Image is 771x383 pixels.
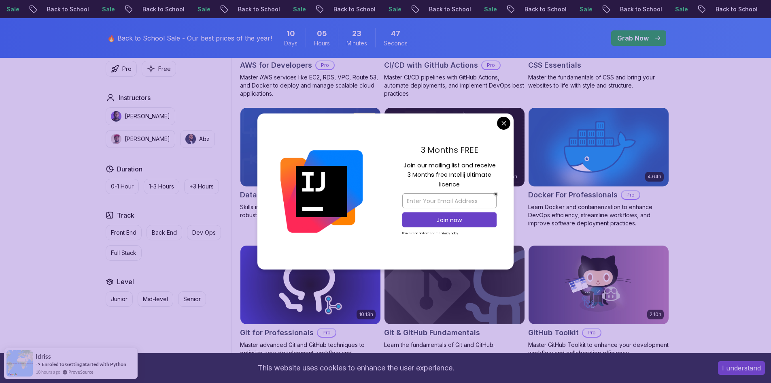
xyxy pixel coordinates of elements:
p: Back to School [40,5,96,13]
button: instructor img[PERSON_NAME] [106,107,175,125]
img: instructor img [111,134,121,144]
span: 5 Hours [317,28,327,39]
button: instructor imgAbz [180,130,215,148]
p: Grab Now [617,33,649,43]
p: Junior [111,295,127,303]
button: Accept cookies [718,361,765,375]
p: Sale [573,5,599,13]
h2: AWS for Developers [240,60,312,71]
p: 🔥 Back to School Sale - Our best prices of the year! [107,33,272,43]
img: GitHub Toolkit card [529,246,669,324]
p: Master AWS services like EC2, RDS, VPC, Route 53, and Docker to deploy and manage scalable cloud ... [240,73,381,98]
p: Master advanced Git and GitHub techniques to optimize your development workflow and collaboration... [240,341,381,365]
a: ProveSource [68,368,93,375]
p: +3 Hours [189,182,214,190]
img: provesource social proof notification image [6,350,33,377]
p: Sale [382,5,408,13]
span: idriss [36,353,51,360]
p: Senior [183,295,201,303]
p: Full Stack [111,249,136,257]
button: Pro [106,61,137,77]
a: Git for Professionals card10.13hGit for ProfessionalsProMaster advanced Git and GitHub techniques... [240,245,381,365]
p: Skills in database design and SQL for efficient, robust backend development [240,203,381,219]
p: Sale [96,5,121,13]
p: 10.13h [359,311,373,318]
p: Back to School [709,5,764,13]
span: Minutes [346,39,367,47]
a: Enroled to Getting Started with Python [42,361,126,367]
p: 0-1 Hour [111,182,134,190]
h2: Database Design & Implementation [240,189,358,201]
button: Senior [178,291,206,307]
p: Free [158,65,171,73]
p: Back to School [614,5,669,13]
button: instructor img[PERSON_NAME] [106,130,175,148]
p: Pro [318,329,336,337]
h2: Level [117,277,134,287]
img: instructor img [185,134,196,144]
a: Docker for Java Developers card1.45hDocker for Java DevelopersProMaster Docker to containerize an... [384,107,525,235]
p: Abz [199,135,210,143]
span: 23 Minutes [352,28,361,39]
p: Back to School [518,5,573,13]
img: instructor img [111,111,121,122]
a: Git & GitHub Fundamentals cardGit & GitHub FundamentalsLearn the fundamentals of Git and GitHub. [384,245,525,349]
p: Learn Docker and containerization to enhance DevOps efficiency, streamline workflows, and improve... [528,203,669,227]
button: Free [142,61,176,77]
p: Back End [152,229,177,237]
p: Pro [482,61,500,69]
img: Docker for Java Developers card [384,108,525,186]
h2: Docker For Professionals [528,189,618,201]
p: Front End [111,229,136,237]
h2: GitHub Toolkit [528,327,579,338]
span: Seconds [384,39,408,47]
p: Pro [583,329,601,337]
p: Dev Ops [192,229,216,237]
button: Back End [147,225,182,240]
img: Docker For Professionals card [529,108,669,186]
p: Mid-level [143,295,168,303]
img: Git & GitHub Fundamentals card [384,246,525,324]
button: Dev Ops [187,225,221,240]
button: Full Stack [106,245,142,261]
h2: Git & GitHub Fundamentals [384,327,480,338]
img: Database Design & Implementation card [240,108,380,186]
p: 2.10h [650,311,661,318]
a: Docker For Professionals card4.64hDocker For ProfessionalsProLearn Docker and containerization to... [528,107,669,227]
h2: Duration [117,164,142,174]
button: +3 Hours [184,179,219,194]
h2: Instructors [119,93,151,103]
button: Front End [106,225,142,240]
p: Sale [191,5,217,13]
div: This website uses cookies to enhance the user experience. [6,359,706,377]
a: GitHub Toolkit card2.10hGitHub ToolkitProMaster GitHub Toolkit to enhance your development workfl... [528,245,669,357]
button: 0-1 Hour [106,179,139,194]
p: Back to School [232,5,287,13]
p: Sale [287,5,312,13]
p: Learn the fundamentals of Git and GitHub. [384,341,525,349]
p: Back to School [136,5,191,13]
button: Junior [106,291,133,307]
p: Back to School [327,5,382,13]
span: -> [36,361,41,367]
img: Git for Professionals card [240,246,380,324]
h2: Track [117,210,134,220]
p: Master the fundamentals of CSS and bring your websites to life with style and structure. [528,73,669,90]
button: Mid-level [138,291,173,307]
p: 4.64h [648,173,661,180]
p: [PERSON_NAME] [125,135,170,143]
p: Sale [478,5,503,13]
span: 18 hours ago [36,368,60,375]
span: Days [284,39,297,47]
p: Pro [622,191,639,199]
p: [PERSON_NAME] [125,112,170,120]
h2: Git for Professionals [240,327,314,338]
p: Master CI/CD pipelines with GitHub Actions, automate deployments, and implement DevOps best pract... [384,73,525,98]
a: Database Design & Implementation card1.70hNEWDatabase Design & ImplementationProSkills in databas... [240,107,381,219]
h2: CSS Essentials [528,60,581,71]
p: 1-3 Hours [149,182,174,190]
p: Sale [669,5,695,13]
h2: CI/CD with GitHub Actions [384,60,478,71]
button: 1-3 Hours [144,179,179,194]
span: 47 Seconds [391,28,400,39]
